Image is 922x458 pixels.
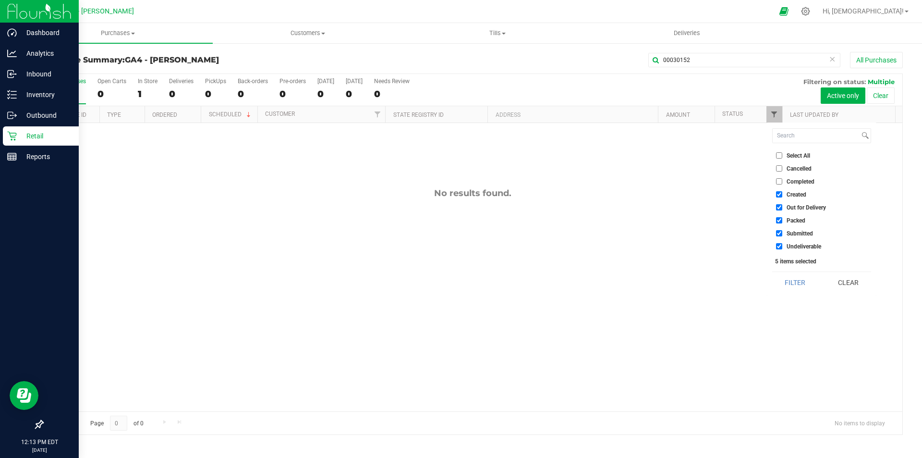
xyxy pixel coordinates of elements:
[775,258,868,265] div: 5 items selected
[7,69,17,79] inline-svg: Inbound
[773,2,795,21] span: Open Ecommerce Menu
[787,153,810,159] span: Select All
[17,151,74,162] p: Reports
[7,90,17,99] inline-svg: Inventory
[592,23,782,43] a: Deliveries
[823,7,904,15] span: Hi, [DEMOGRAPHIC_DATA]!
[800,7,812,16] div: Manage settings
[776,217,782,223] input: Packed
[265,111,295,117] a: Customer
[7,28,17,37] inline-svg: Dashboard
[97,78,126,85] div: Open Carts
[17,68,74,80] p: Inbound
[787,192,806,198] span: Created
[169,78,194,85] div: Deliveries
[213,23,402,43] a: Customers
[4,438,74,446] p: 12:13 PM EDT
[787,205,826,210] span: Out for Delivery
[7,152,17,161] inline-svg: Reports
[867,87,895,104] button: Clear
[17,27,74,38] p: Dashboard
[776,230,782,236] input: Submitted
[43,188,902,198] div: No results found.
[776,165,782,172] input: Cancelled
[152,111,177,118] a: Ordered
[279,78,306,85] div: Pre-orders
[7,49,17,58] inline-svg: Analytics
[790,111,838,118] a: Last Updated By
[772,272,818,293] button: Filter
[17,89,74,100] p: Inventory
[23,29,213,37] span: Purchases
[62,7,134,15] span: GA4 - [PERSON_NAME]
[125,55,219,64] span: GA4 - [PERSON_NAME]
[787,179,814,185] span: Completed
[787,231,813,236] span: Submitted
[138,88,158,99] div: 1
[487,106,658,123] th: Address
[850,52,903,68] button: All Purchases
[403,29,592,37] span: Tills
[346,88,363,99] div: 0
[7,131,17,141] inline-svg: Retail
[82,416,151,431] span: Page of 0
[776,243,782,249] input: Undeliverable
[821,87,865,104] button: Active only
[317,78,334,85] div: [DATE]
[17,110,74,121] p: Outbound
[402,23,592,43] a: Tills
[205,88,226,99] div: 0
[17,130,74,142] p: Retail
[648,53,840,67] input: Search Purchase ID, Original ID, State Registry ID or Customer Name...
[23,23,213,43] a: Purchases
[369,106,385,123] a: Filter
[666,111,690,118] a: Amount
[7,111,17,120] inline-svg: Outbound
[787,244,821,249] span: Undeliverable
[776,152,782,159] input: Select All
[803,78,866,86] span: Filtering on status:
[661,29,713,37] span: Deliveries
[10,381,38,410] iframe: Resource center
[374,88,410,99] div: 0
[238,88,268,99] div: 0
[722,111,743,117] a: Status
[787,166,812,172] span: Cancelled
[279,88,306,99] div: 0
[17,48,74,59] p: Analytics
[827,416,893,430] span: No items to display
[787,218,805,223] span: Packed
[766,106,782,123] a: Filter
[776,204,782,210] input: Out for Delivery
[138,78,158,85] div: In Store
[42,56,329,64] h3: Purchase Summary:
[773,129,860,143] input: Search
[776,178,782,185] input: Completed
[393,111,444,118] a: State Registry ID
[374,78,410,85] div: Needs Review
[4,446,74,454] p: [DATE]
[776,191,782,198] input: Created
[209,111,253,118] a: Scheduled
[868,78,895,86] span: Multiple
[346,78,363,85] div: [DATE]
[825,272,871,293] button: Clear
[829,53,836,65] span: Clear
[213,29,402,37] span: Customers
[169,88,194,99] div: 0
[317,88,334,99] div: 0
[97,88,126,99] div: 0
[205,78,226,85] div: PickUps
[107,111,121,118] a: Type
[238,78,268,85] div: Back-orders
